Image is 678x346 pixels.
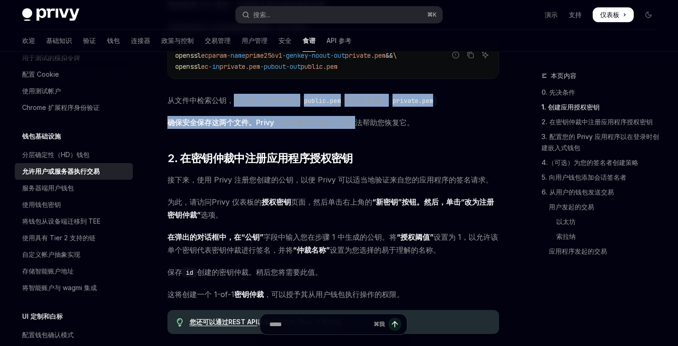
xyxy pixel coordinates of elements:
a: 1. 创建应用授权密钥 [541,100,663,115]
font: 配置 Cookie [22,70,59,78]
a: 允许用户或服务器执行交易 [15,163,133,180]
font: 3. 配置您的 Privy 应用程序以在登录时创建嵌入式钱包 [541,133,659,152]
a: 使用测试帐户 [15,83,133,99]
a: 4.（可选）为您的签名者创建策略 [541,155,663,170]
font: 以太坊 [556,218,576,225]
a: Chrome 扩展程序身份验证 [15,99,133,116]
a: 欢迎 [22,30,35,52]
a: 5. 向用户钱包添加会话签名者 [541,170,663,185]
font: 这将创建一个 1-of-1 [167,290,234,299]
font: 自定义帐户抽象实现 [22,250,80,258]
font: 使用测试帐户 [22,87,61,95]
font: ⌘ [427,11,433,18]
font: 字段中输入您在步骤 1 中生成的公钥 [263,232,382,242]
a: 服务器端用户钱包 [15,180,133,196]
span: -genkey [282,51,308,60]
font: 交易管理 [205,36,231,44]
span: -pubout [260,62,286,71]
a: 将钱包从设备端迁移到 TEE [15,213,133,230]
a: 6. 从用户的钱包发送交易 [541,185,663,200]
font: 搜索... [253,11,270,18]
a: 基础知识 [46,30,72,52]
font: 使用具有 Tier 2 支持的链 [22,234,95,242]
a: 配置钱包确认模式 [15,327,133,343]
font: 允许用户或服务器执行交易 [22,167,100,175]
a: 使用钱包密钥 [15,196,133,213]
font: 将智能账户与 wagmi 集成 [22,284,97,291]
span: \ [393,51,397,60]
font: 6. 从用户的钱包发送交易 [541,188,614,196]
font: 。将 [382,232,397,242]
font: 存储智能账户地址 [22,267,74,275]
font: “授权阈值” [397,232,434,242]
a: 配置 Cookie [15,66,133,83]
font: “仲裁名称” [293,245,330,255]
button: 打开搜索 [236,6,442,23]
span: ecparam [201,51,227,60]
font: 工作目录中的文件 [241,96,300,105]
font: 配置钱包确认模式 [22,331,74,339]
font: 索拉纳 [556,232,576,240]
font: 使用钱包密钥 [22,200,61,208]
font: 在弹出的对话框中，在“公钥” [167,232,263,242]
font: 创建的密钥仲裁。稍后您将需要此值。 [197,267,322,277]
font: 钱包基础设施 [22,132,61,140]
code: id [182,267,197,278]
a: 使用具有 Tier 2 支持的链 [15,230,133,246]
font: 从文件中检索公钥，从 [167,96,241,105]
a: 自定义帐户抽象实现 [15,246,133,263]
a: 用户管理 [242,30,268,52]
font: 0. 先决条件 [541,88,575,96]
a: 3. 配置您的 Privy 应用程序以在登录时创建嵌入式钱包 [541,129,663,155]
font: 政策与控制 [161,36,194,44]
font: 页面，然后单击右上角的 [291,197,372,206]
font: 欢迎 [22,36,35,44]
font: “新密钥”按钮。然后，单击 [372,197,461,206]
font: 用户发起的交易 [549,203,594,211]
button: 复制代码块中的内容 [464,49,476,61]
font: Privy 仪表板的 [212,197,262,206]
font: 食谱 [303,36,315,44]
font: 选项。 [201,210,223,219]
font: 确保安全保存这两个文件。Privy [167,118,274,127]
span: -out [286,62,301,71]
font: 密钥仲裁 [234,290,264,299]
button: 发送消息 [388,318,401,331]
font: 钱包 [107,36,120,44]
input: 提问... [269,314,370,334]
font: UI 定制和白标 [22,312,63,320]
code: private.pem [389,96,437,106]
a: 授权密钥 [262,197,291,207]
span: openssl [175,62,201,71]
font: 保存 [167,267,182,277]
font: 验证 [83,36,96,44]
font: ，可以授予其从用户钱包执行操作的权限。 [264,290,404,299]
font: API 参考 [327,36,351,44]
a: 安全 [279,30,291,52]
a: 食谱 [303,30,315,52]
font: 支持 [569,11,582,18]
font: 分层确定性（HD）钱包 [22,151,89,158]
font: 2. 在密钥仲裁中注册应用程序授权密钥 [541,118,653,126]
span: private.pem [345,51,386,60]
span: prime256v1 [245,51,282,60]
font: 仪表板 [600,11,619,18]
a: 交易管理 [205,30,231,52]
a: 将智能账户与 wagmi 集成 [15,279,133,296]
button: 询问人工智能 [479,49,491,61]
font: 用户管理 [242,36,268,44]
button: 报告错误代码 [450,49,462,61]
a: 钱包 [107,30,120,52]
img: 深色标志 [22,8,79,21]
font: 安全 [279,36,291,44]
span: public.pem [301,62,338,71]
font: 2. 在密钥仲裁中注册应用程序授权密钥 [167,152,353,165]
font: Chrome 扩展程序身份验证 [22,103,100,111]
button: 切换暗模式 [641,7,656,22]
font: 5. 向用户钱包添加会话签名者 [541,173,626,181]
span: && [386,51,393,60]
a: 连接器 [131,30,150,52]
code: public.pem [300,96,345,106]
span: -name [227,51,245,60]
a: 仪表板 [593,7,634,22]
